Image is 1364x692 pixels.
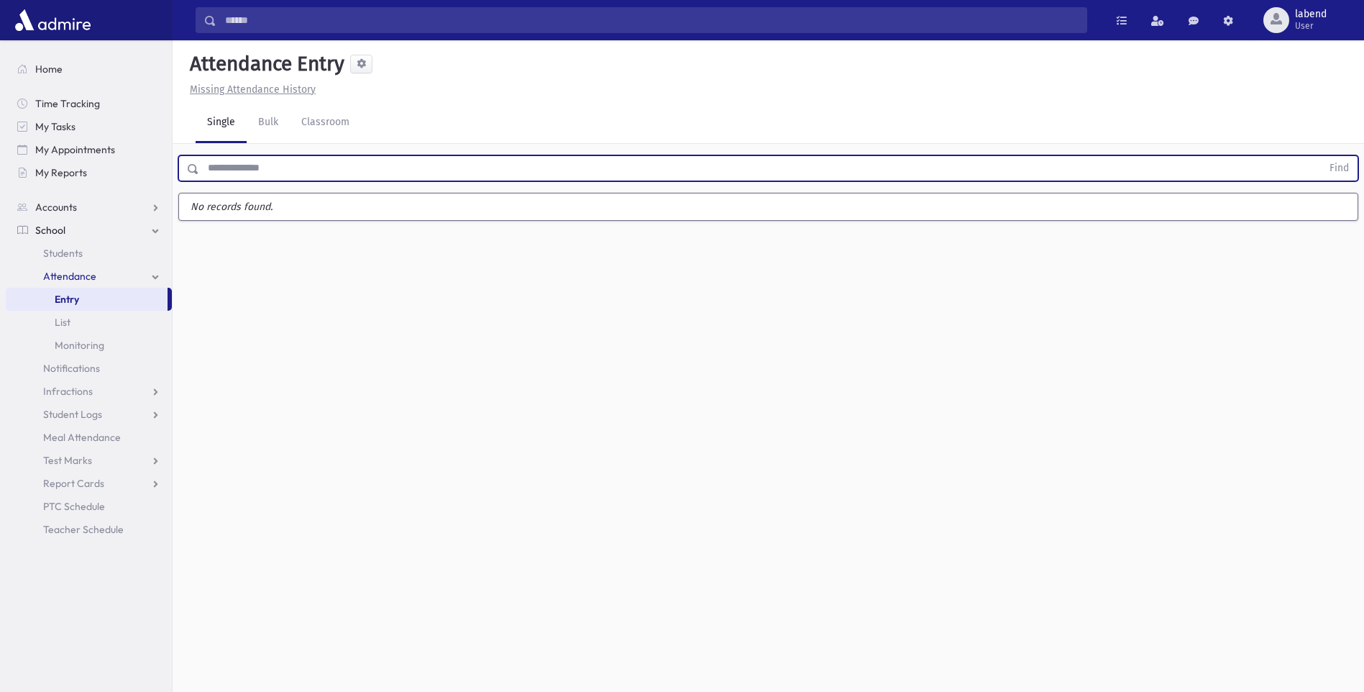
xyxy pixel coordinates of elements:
[6,288,168,311] a: Entry
[43,523,124,536] span: Teacher Schedule
[6,311,172,334] a: List
[55,316,70,329] span: List
[35,201,77,214] span: Accounts
[6,357,172,380] a: Notifications
[6,138,172,161] a: My Appointments
[6,161,172,184] a: My Reports
[6,58,172,81] a: Home
[6,472,172,495] a: Report Cards
[43,408,102,421] span: Student Logs
[290,103,361,143] a: Classroom
[6,115,172,138] a: My Tasks
[43,500,105,513] span: PTC Schedule
[6,334,172,357] a: Monitoring
[43,477,104,490] span: Report Cards
[6,92,172,115] a: Time Tracking
[43,385,93,398] span: Infractions
[6,449,172,472] a: Test Marks
[55,293,79,306] span: Entry
[43,431,121,444] span: Meal Attendance
[6,426,172,449] a: Meal Attendance
[43,454,92,467] span: Test Marks
[6,219,172,242] a: School
[55,339,104,352] span: Monitoring
[43,247,83,260] span: Students
[196,103,247,143] a: Single
[35,97,100,110] span: Time Tracking
[184,52,344,76] h5: Attendance Entry
[247,103,290,143] a: Bulk
[6,242,172,265] a: Students
[43,362,100,375] span: Notifications
[184,83,316,96] a: Missing Attendance History
[6,518,172,541] a: Teacher Schedule
[35,143,115,156] span: My Appointments
[35,224,65,237] span: School
[1321,156,1358,181] button: Find
[43,270,96,283] span: Attendance
[35,166,87,179] span: My Reports
[1295,20,1327,32] span: User
[1295,9,1327,20] span: labend
[6,380,172,403] a: Infractions
[190,83,316,96] u: Missing Attendance History
[35,63,63,76] span: Home
[6,265,172,288] a: Attendance
[6,196,172,219] a: Accounts
[179,194,1358,220] label: No records found.
[12,6,94,35] img: AdmirePro
[6,403,172,426] a: Student Logs
[216,7,1086,33] input: Search
[6,495,172,518] a: PTC Schedule
[35,120,75,133] span: My Tasks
